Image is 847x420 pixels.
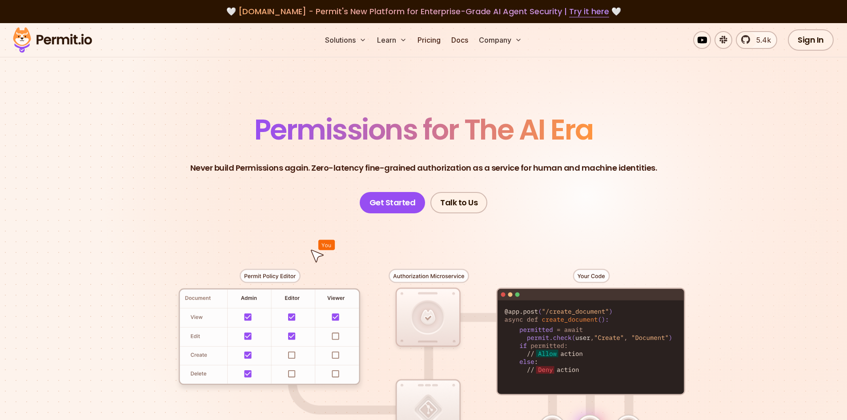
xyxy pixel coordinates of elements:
button: Company [475,31,526,49]
a: Pricing [414,31,444,49]
a: Docs [448,31,472,49]
a: Get Started [360,192,426,213]
a: Talk to Us [430,192,487,213]
p: Never build Permissions again. Zero-latency fine-grained authorization as a service for human and... [190,162,657,174]
a: Try it here [569,6,609,17]
span: Permissions for The AI Era [254,110,593,149]
img: Permit logo [9,25,96,55]
div: 🤍 🤍 [21,5,826,18]
a: Sign In [788,29,834,51]
button: Solutions [321,31,370,49]
span: [DOMAIN_NAME] - Permit's New Platform for Enterprise-Grade AI Agent Security | [238,6,609,17]
a: 5.4k [736,31,777,49]
button: Learn [373,31,410,49]
span: 5.4k [751,35,771,45]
